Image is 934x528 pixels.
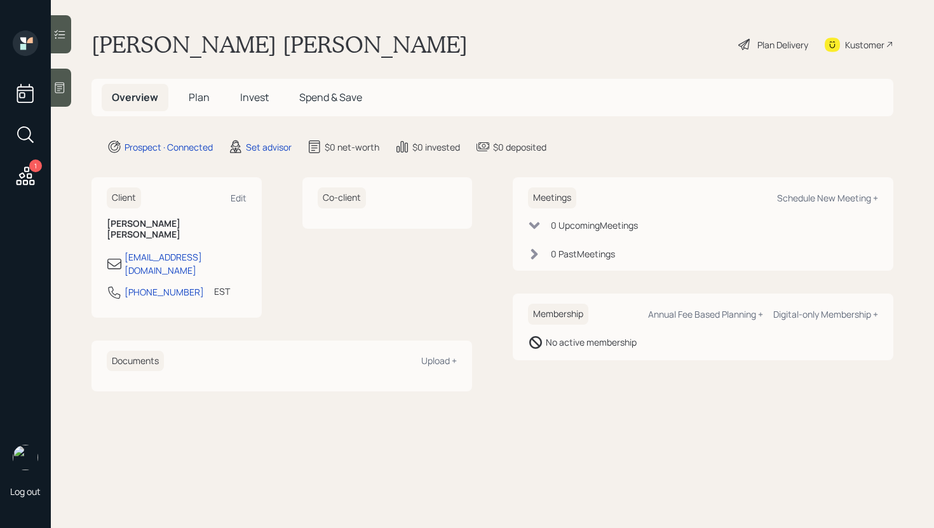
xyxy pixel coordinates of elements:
div: 1 [29,159,42,172]
span: Plan [189,90,210,104]
div: Digital-only Membership + [773,308,878,320]
div: Annual Fee Based Planning + [648,308,763,320]
div: Schedule New Meeting + [777,192,878,204]
h6: [PERSON_NAME] [PERSON_NAME] [107,219,247,240]
span: Invest [240,90,269,104]
div: [PHONE_NUMBER] [125,285,204,299]
div: $0 invested [412,140,460,154]
img: hunter_neumayer.jpg [13,445,38,470]
div: Log out [10,485,41,498]
h6: Client [107,187,141,208]
div: Plan Delivery [757,38,808,51]
div: 0 Upcoming Meeting s [551,219,638,232]
h6: Membership [528,304,588,325]
h6: Co-client [318,187,366,208]
div: Set advisor [246,140,292,154]
h1: [PERSON_NAME] [PERSON_NAME] [91,30,468,58]
div: 0 Past Meeting s [551,247,615,261]
span: Overview [112,90,158,104]
div: [EMAIL_ADDRESS][DOMAIN_NAME] [125,250,247,277]
h6: Meetings [528,187,576,208]
div: No active membership [546,335,637,349]
div: $0 deposited [493,140,546,154]
div: Edit [231,192,247,204]
span: Spend & Save [299,90,362,104]
div: Prospect · Connected [125,140,213,154]
div: $0 net-worth [325,140,379,154]
div: Upload + [421,355,457,367]
div: Kustomer [845,38,884,51]
h6: Documents [107,351,164,372]
div: EST [214,285,230,298]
